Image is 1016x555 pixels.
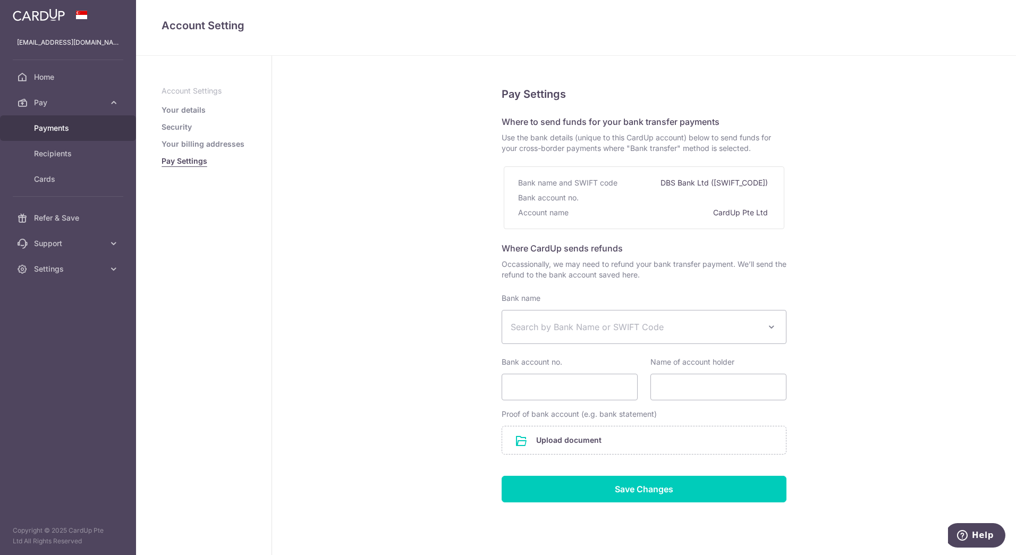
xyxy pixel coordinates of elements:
[502,86,786,103] h5: Pay Settings
[502,476,786,502] input: Save Changes
[511,321,760,333] span: Search by Bank Name or SWIFT Code
[34,148,104,159] span: Recipients
[518,205,571,220] div: Account name
[502,243,623,254] span: Where CardUp sends refunds
[502,357,562,367] label: Bank account no.
[34,213,104,223] span: Refer & Save
[34,174,104,184] span: Cards
[34,97,104,108] span: Pay
[162,156,207,166] a: Pay Settings
[34,264,104,274] span: Settings
[162,105,206,115] a: Your details
[518,190,581,205] div: Bank account no.
[502,116,719,127] span: Where to send funds for your bank transfer payments
[34,123,104,133] span: Payments
[650,357,734,367] label: Name of account holder
[502,293,540,304] label: Bank name
[518,175,620,190] div: Bank name and SWIFT code
[661,175,770,190] div: DBS Bank Ltd ([SWIFT_CODE])
[948,523,1005,550] iframe: Opens a widget where you can find more information
[502,409,657,419] label: Proof of bank account (e.g. bank statement)
[502,132,786,154] span: Use the bank details (unique to this CardUp account) below to send funds for your cross-border pa...
[713,205,770,220] div: CardUp Pte Ltd
[502,259,786,280] span: Occassionally, we may need to refund your bank transfer payment. We’ll send the refund to the ban...
[34,238,104,249] span: Support
[17,37,119,48] p: [EMAIL_ADDRESS][DOMAIN_NAME]
[13,9,65,21] img: CardUp
[162,86,246,96] p: Account Settings
[162,19,244,32] span: translation missing: en.refund_bank_accounts.show.title.account_setting
[162,139,244,149] a: Your billing addresses
[34,72,104,82] span: Home
[162,122,192,132] a: Security
[502,426,786,455] div: Upload document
